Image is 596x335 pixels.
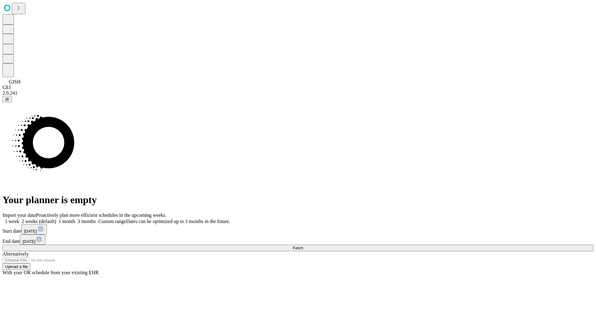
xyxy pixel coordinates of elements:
span: [DATE] [22,239,35,244]
div: GEI [2,85,594,90]
button: Upload a file [2,263,30,270]
span: 1 week [5,219,19,224]
button: @ [2,96,12,102]
h1: Your planner is empty [2,194,594,206]
span: GJSH [9,79,20,84]
button: [DATE] [20,234,45,245]
span: Import your data [2,212,36,218]
div: 2.0.241 [2,90,594,96]
span: 1 month [59,219,75,224]
span: Dates can be optimized up to 3 months in the future. [126,219,230,224]
button: [DATE] [21,224,47,234]
span: Alternatively [2,251,29,257]
span: Fetch [293,246,303,250]
div: Start date [2,224,594,234]
button: Fetch [2,245,594,251]
span: With your OR schedule from your existing EHR [2,270,99,275]
span: 2 weeks (default) [22,219,56,224]
span: @ [5,97,9,101]
div: End date [2,234,594,245]
span: [DATE] [24,229,37,234]
span: Custom range [98,219,126,224]
span: 3 months [78,219,96,224]
span: Proactively plan more efficient schedules in the upcoming weeks. [36,212,166,218]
